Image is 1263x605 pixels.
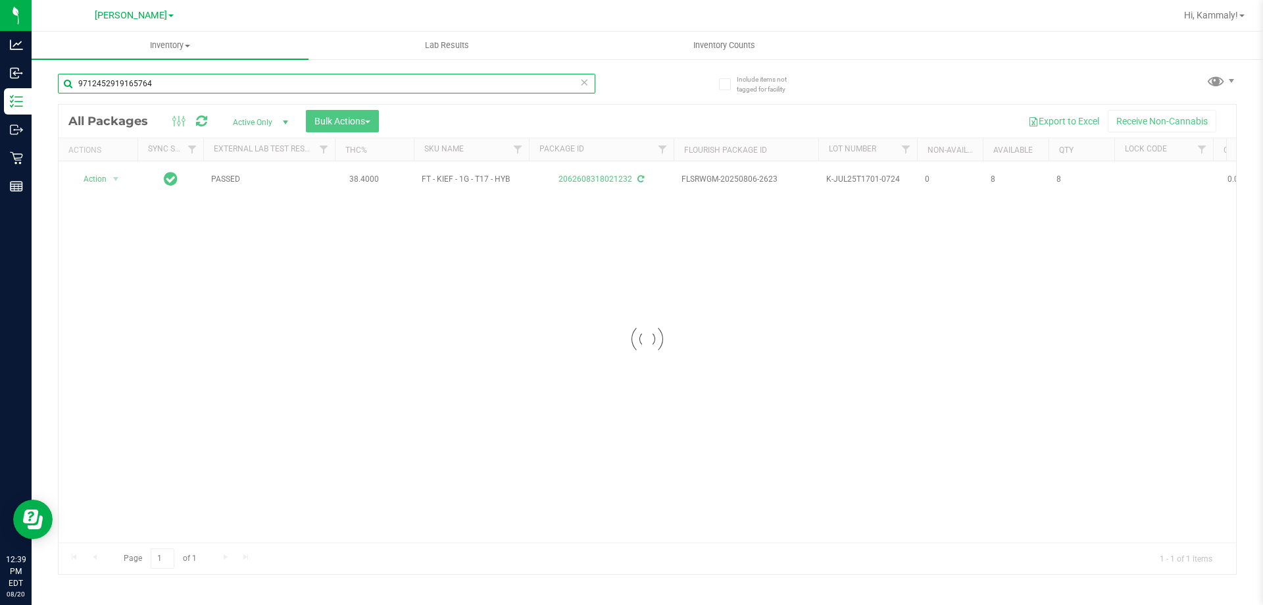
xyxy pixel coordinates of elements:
span: Lab Results [407,39,487,51]
span: Inventory Counts [676,39,773,51]
a: Inventory Counts [585,32,862,59]
inline-svg: Retail [10,151,23,165]
span: Inventory [32,39,309,51]
a: Inventory [32,32,309,59]
span: [PERSON_NAME] [95,10,167,21]
p: 08/20 [6,589,26,599]
inline-svg: Reports [10,180,23,193]
inline-svg: Outbound [10,123,23,136]
a: Lab Results [309,32,585,59]
inline-svg: Inbound [10,66,23,80]
p: 12:39 PM EDT [6,554,26,589]
inline-svg: Analytics [10,38,23,51]
inline-svg: Inventory [10,95,23,108]
iframe: Resource center [13,500,53,539]
input: Search Package ID, Item Name, SKU, Lot or Part Number... [58,74,595,93]
span: Hi, Kammaly! [1184,10,1238,20]
span: Clear [580,74,589,91]
span: Include items not tagged for facility [737,74,803,94]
